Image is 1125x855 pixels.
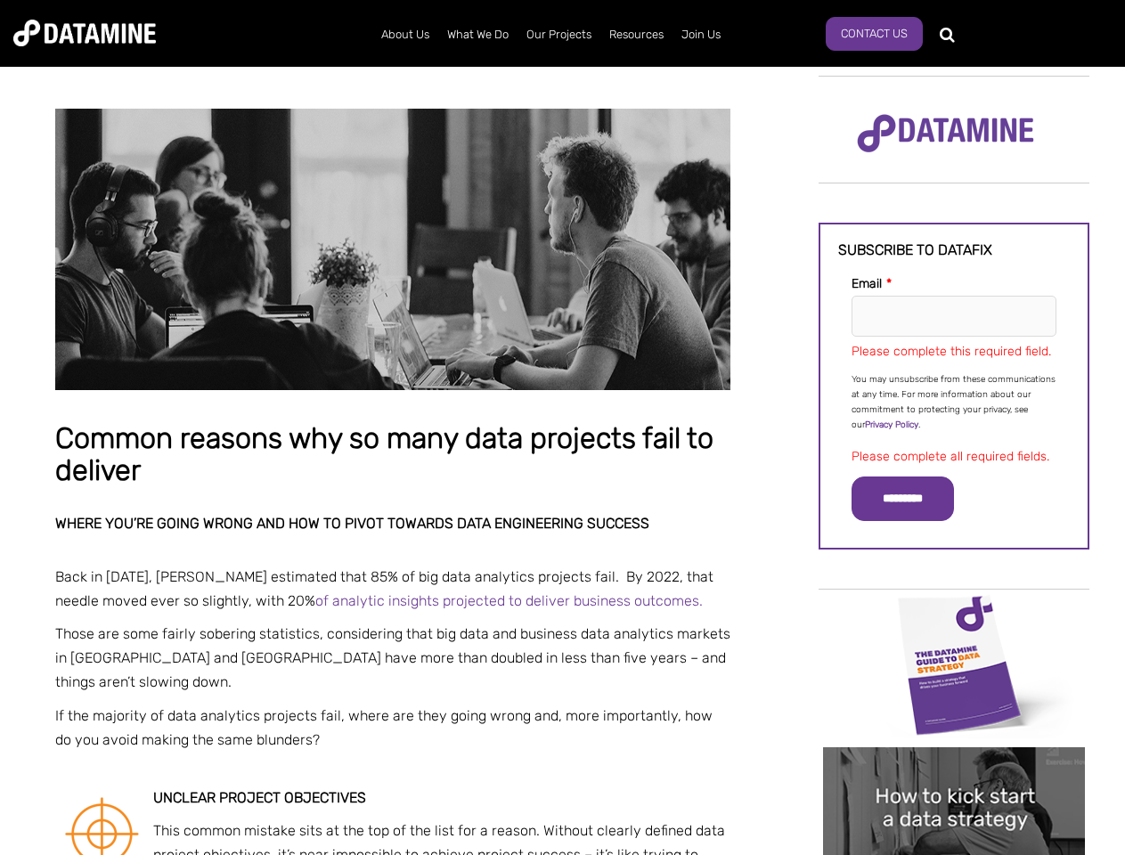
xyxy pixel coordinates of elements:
img: Common reasons why so many data projects fail to deliver [55,109,730,390]
a: Our Projects [518,12,600,58]
p: If the majority of data analytics projects fail, where are they going wrong and, more importantly... [55,704,730,752]
img: Datamine [13,20,156,46]
img: Data Strategy Cover thumbnail [823,591,1085,738]
a: Join Us [673,12,730,58]
a: Resources [600,12,673,58]
a: Contact Us [826,17,923,51]
span: Email [852,276,882,291]
a: About Us [372,12,438,58]
a: What We Do [438,12,518,58]
label: Please complete this required field. [852,344,1051,359]
h3: Subscribe to datafix [838,242,1070,258]
h2: Where you’re going wrong and how to pivot towards data engineering success [55,516,730,532]
label: Please complete all required fields. [852,449,1049,464]
p: Back in [DATE], [PERSON_NAME] estimated that 85% of big data analytics projects fail. By 2022, th... [55,565,730,613]
p: Those are some fairly sobering statistics, considering that big data and business data analytics ... [55,622,730,695]
a: Privacy Policy [865,419,918,430]
p: You may unsubscribe from these communications at any time. For more information about our commitm... [852,372,1056,433]
a: of analytic insights projected to deliver business outcomes. [315,592,703,609]
h1: Common reasons why so many data projects fail to deliver [55,423,730,486]
strong: Unclear project objectives [153,789,366,806]
img: Datamine Logo No Strapline - Purple [845,102,1046,165]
